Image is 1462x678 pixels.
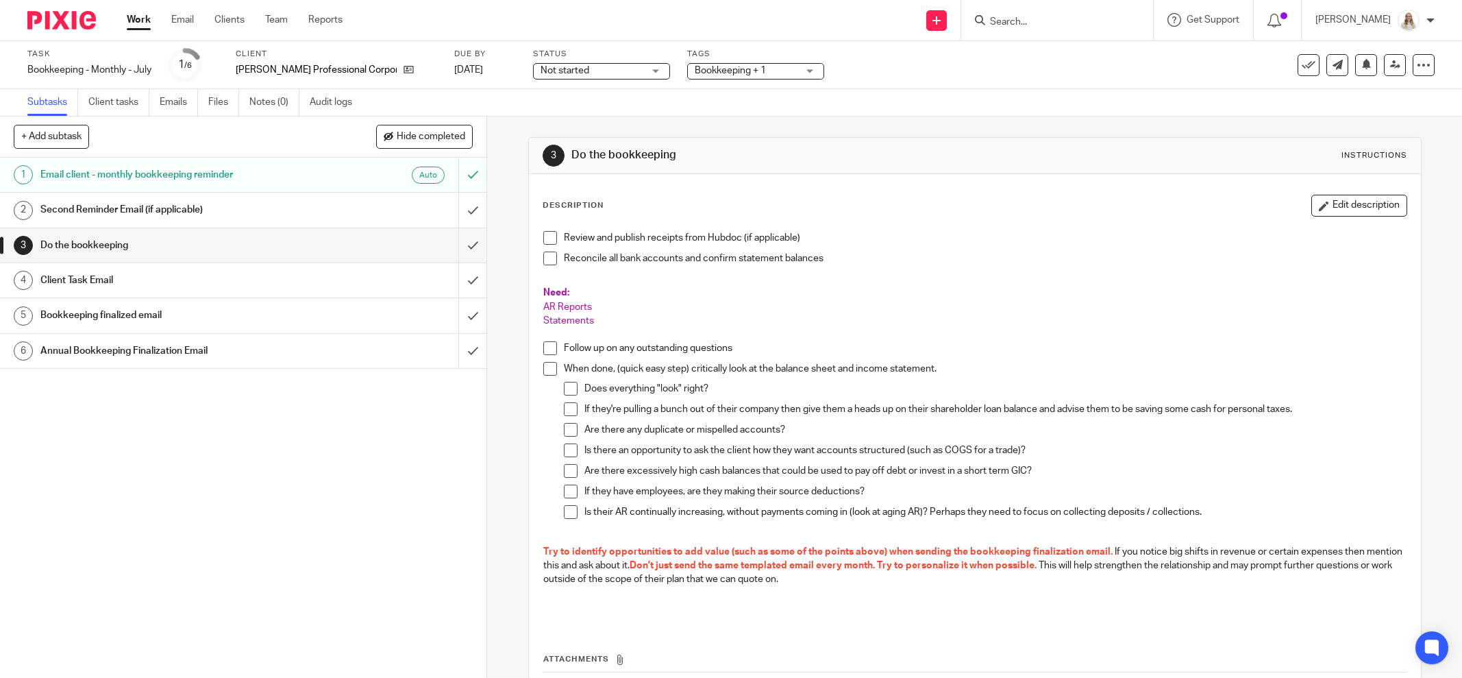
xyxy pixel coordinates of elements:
small: /6 [184,62,192,69]
p: If they have employees, are they making their source deductions? [584,485,1407,498]
a: Work [127,13,151,27]
span: [DATE] [454,65,483,75]
a: Notes (0) [249,89,299,116]
a: Clients [214,13,245,27]
p: Reconcile all bank accounts and confirm statement balances [564,252,1407,265]
span: Bookkeeping + 1 [695,66,766,75]
p: If they're pulling a bunch out of their company then give them a heads up on their shareholder lo... [584,402,1407,416]
a: Email [171,13,194,27]
span: AR Reports [543,302,592,312]
h1: Client Task Email [40,270,310,291]
p: Review and publish receipts from Hubdoc (if applicable) [564,231,1407,245]
button: Hide completed [376,125,473,148]
div: 3 [14,236,33,255]
div: 4 [14,271,33,290]
a: Subtasks [27,89,78,116]
img: Pixie [27,11,96,29]
div: 3 [543,145,565,167]
div: 6 [14,341,33,361]
a: Client tasks [88,89,149,116]
h1: Do the bookkeeping [40,235,310,256]
h1: Do the bookkeeping [571,148,1004,162]
div: Bookkeeping - Monthly - July [27,63,151,77]
p: Are there excessively high cash balances that could be used to pay off debt or invest in a short ... [584,464,1407,478]
span: Get Support [1187,15,1239,25]
button: Edit description [1311,195,1407,217]
div: 1 [178,57,192,73]
span: Statements [543,316,594,326]
p: If you notice big shifts in revenue or certain expenses then mention this and ask about it. This ... [543,545,1407,587]
div: 5 [14,306,33,326]
span: Don't just send the same templated email every month. Try to personalize it when possible. [630,561,1037,570]
span: Try to identify opportunities to add value (such as some of the points above) when sending the bo... [543,547,1113,557]
p: Description [543,200,604,211]
span: Not started [541,66,589,75]
label: Client [236,49,437,60]
label: Due by [454,49,516,60]
p: Is there an opportunity to ask the client how they want accounts structured (such as COGS for a t... [584,444,1407,457]
button: + Add subtask [14,125,89,148]
span: Need: [543,288,569,298]
h1: Email client - monthly bookkeeping reminder [40,165,310,185]
p: Is their AR continually increasing, without payments coming in (look at aging AR)? Perhaps they n... [584,505,1407,519]
a: Reports [308,13,343,27]
p: [PERSON_NAME] Professional Corporation [236,63,397,77]
label: Tags [687,49,824,60]
a: Audit logs [310,89,362,116]
p: Does everything "look" right? [584,382,1407,396]
img: Headshot%2011-2024%20white%20background%20square%202.JPG [1398,10,1420,32]
a: Files [208,89,239,116]
h1: Second Reminder Email (if applicable) [40,199,310,220]
div: 1 [14,165,33,184]
div: Auto [412,167,445,184]
span: Hide completed [397,132,465,143]
p: When done, (quick easy step) critically look at the balance sheet and income statement. [564,362,1407,376]
div: 2 [14,201,33,220]
div: Instructions [1341,150,1407,161]
input: Search [989,16,1112,29]
a: Emails [160,89,198,116]
label: Status [533,49,670,60]
span: Attachments [543,655,609,663]
h1: Bookkeeping finalized email [40,305,310,326]
label: Task [27,49,151,60]
p: [PERSON_NAME] [1315,13,1391,27]
a: Team [265,13,288,27]
p: Follow up on any outstanding questions [564,341,1407,355]
p: Are there any duplicate or mispelled accounts? [584,423,1407,437]
h1: Annual Bookkeeping Finalization Email [40,341,310,361]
